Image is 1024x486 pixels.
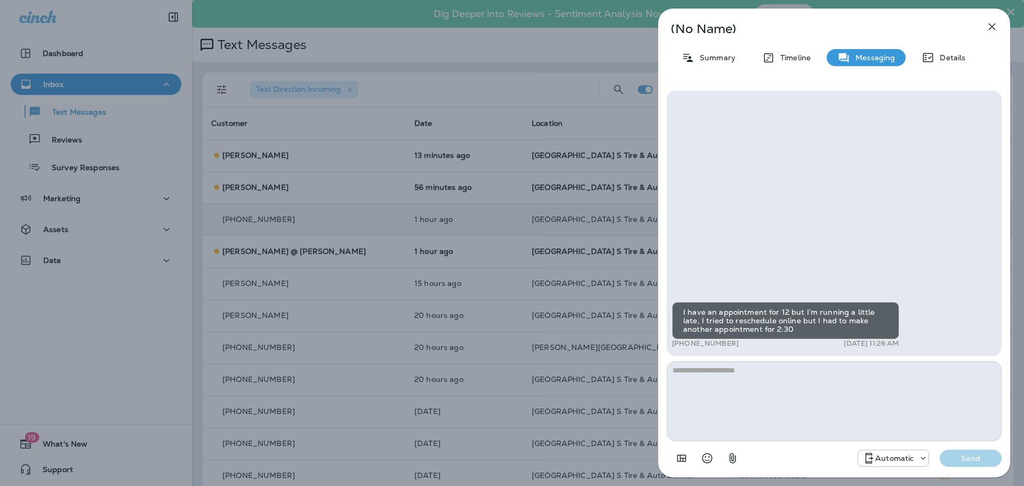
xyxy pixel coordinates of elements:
[934,53,965,62] p: Details
[671,25,962,33] p: (No Name)
[671,448,692,469] button: Add in a premade template
[697,448,718,469] button: Select an emoji
[844,339,899,348] p: [DATE] 11:26 AM
[875,454,914,463] p: Automatic
[850,53,895,62] p: Messaging
[672,302,899,339] div: I have an appointment for 12 but I’m running a little late, I tried to reschedule online but I ha...
[672,339,739,348] p: [PHONE_NUMBER]
[694,53,735,62] p: Summary
[775,53,811,62] p: Timeline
